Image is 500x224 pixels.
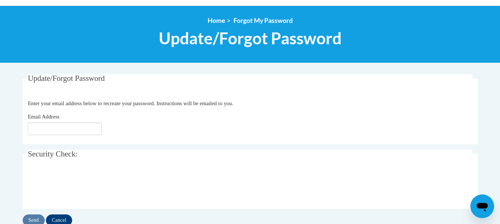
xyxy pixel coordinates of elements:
span: Forgot My Password [234,17,293,24]
span: Update/Forgot Password [159,28,342,48]
span: Email Address [28,114,60,120]
span: Update/Forgot Password [28,74,105,83]
iframe: Button to launch messaging window [470,194,494,218]
span: Security Check: [28,149,78,158]
iframe: reCAPTCHA [28,171,140,200]
a: Home [208,17,225,24]
span: Enter your email address below to recreate your password. Instructions will be emailed to you. [28,100,233,106]
input: Email [28,123,102,135]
